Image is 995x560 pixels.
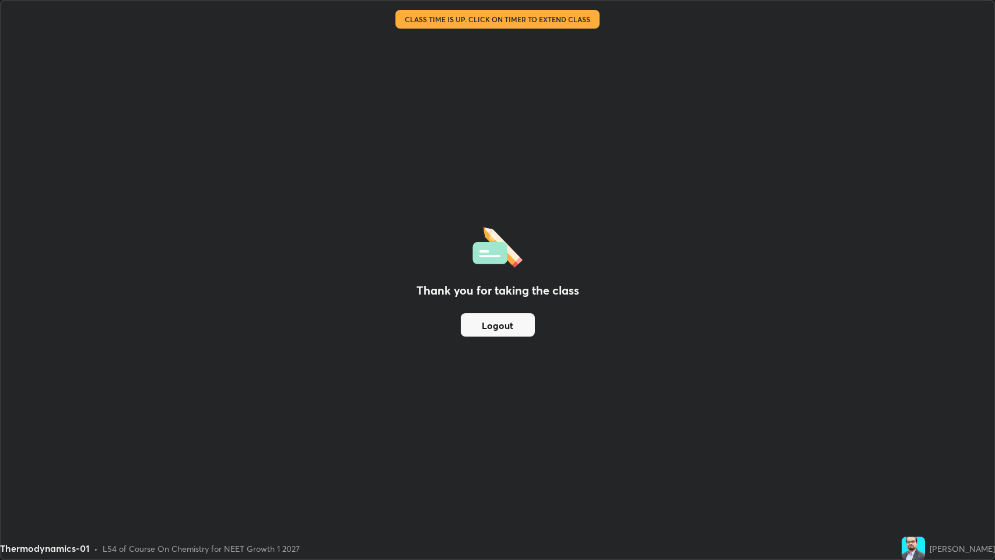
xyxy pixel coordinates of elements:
div: [PERSON_NAME] [930,542,995,555]
img: 575f463803b64d1597248aa6fa768815.jpg [902,537,925,560]
div: L54 of Course On Chemistry for NEET Growth 1 2027 [103,542,300,555]
img: offlineFeedback.1438e8b3.svg [472,223,523,268]
button: Logout [461,313,535,337]
h2: Thank you for taking the class [416,282,579,299]
div: • [94,542,98,555]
